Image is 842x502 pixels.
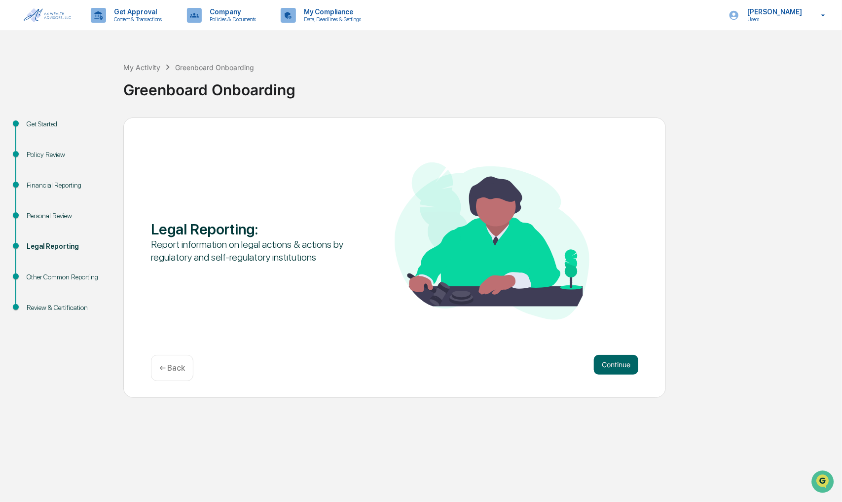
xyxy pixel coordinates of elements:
a: Powered byPylon [70,166,119,174]
div: Report information on legal actions & actions by regulatory and self-regulatory institutions [151,238,346,264]
div: 🔎 [10,144,18,152]
img: 1746055101610-c473b297-6a78-478c-a979-82029cc54cd1 [10,75,28,93]
div: My Activity [123,63,160,72]
div: 🖐️ [10,125,18,133]
p: Get Approval [106,8,167,16]
img: Legal Reporting [395,162,589,320]
p: Policies & Documents [202,16,261,23]
div: Policy Review [27,150,108,160]
p: How can we help? [10,20,180,36]
button: Continue [594,355,638,375]
div: Greenboard Onboarding [175,63,254,72]
button: Start new chat [168,78,180,90]
div: Legal Reporting : [151,220,346,238]
p: Company [202,8,261,16]
a: 🗄️Attestations [68,120,126,138]
p: Users [739,16,807,23]
p: Content & Transactions [106,16,167,23]
div: Financial Reporting [27,180,108,191]
div: 🗄️ [72,125,79,133]
iframe: Open customer support [810,469,837,496]
div: Personal Review [27,211,108,221]
div: Start new chat [34,75,162,85]
span: Pylon [98,167,119,174]
div: We're available if you need us! [34,85,125,93]
a: 🔎Data Lookup [6,139,66,156]
div: Get Started [27,119,108,129]
span: Data Lookup [20,143,62,153]
p: Data, Deadlines & Settings [296,16,366,23]
div: Other Common Reporting [27,272,108,282]
a: 🖐️Preclearance [6,120,68,138]
p: [PERSON_NAME] [739,8,807,16]
p: ← Back [159,363,185,373]
span: Preclearance [20,124,64,134]
img: logo [24,8,71,22]
span: Attestations [81,124,122,134]
div: Legal Reporting [27,241,108,252]
div: Greenboard Onboarding [123,73,837,99]
div: Review & Certification [27,303,108,313]
p: My Compliance [296,8,366,16]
